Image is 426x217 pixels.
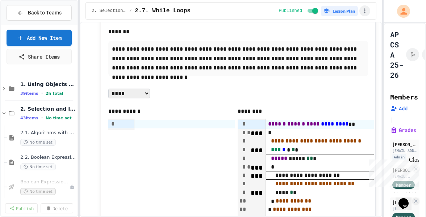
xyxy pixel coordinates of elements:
span: • [41,90,43,96]
span: No time set [20,163,56,170]
button: Back to Teams [7,5,72,21]
button: Click to see fork details [406,48,419,61]
span: 2.1. Algorithms with Selection and Repetition [20,130,76,136]
button: Lesson Plan [321,6,358,16]
span: 2h total [46,91,63,96]
a: Publish [5,203,38,213]
span: 2. Selection and Iteration [92,8,126,14]
iframe: chat widget [396,188,419,210]
a: Delete [41,203,73,213]
span: 2. Selection and Iteration [20,106,76,112]
span: 1. Using Objects and Methods [20,81,76,88]
div: Chat with us now!Close [3,3,50,46]
div: Content is published and visible to students [279,7,319,15]
span: / [129,8,132,14]
span: • [41,115,43,121]
div: My Account [389,3,412,20]
span: No time set [46,116,72,120]
div: [EMAIL_ADDRESS][DOMAIN_NAME] [392,206,411,211]
iframe: chat widget [366,157,419,187]
a: Share Items [7,49,72,64]
span: No time set [20,188,56,195]
div: Unpublished [70,184,75,190]
h2: Members [390,92,418,102]
span: Back to Teams [28,9,62,17]
div: [EMAIL_ADDRESS][DOMAIN_NAME] [392,148,417,153]
span: 2.2. Boolean Expressions [20,154,76,161]
span: 43 items [20,116,38,120]
a: Add New Item [7,30,72,46]
span: Boolean Expressions - Quiz [20,179,70,185]
div: [PERSON_NAME] [392,141,417,148]
span: | [390,115,394,124]
button: Grades [390,127,416,134]
span: No time set [20,139,56,146]
span: 2.7. While Loops [135,7,191,15]
span: Published [279,8,302,14]
span: 39 items [20,91,38,96]
h1: AP CS A 25-26 [390,29,403,80]
div: Admin [392,154,406,160]
div: [PERSON_NAME] [392,199,411,205]
button: Add [390,105,408,112]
